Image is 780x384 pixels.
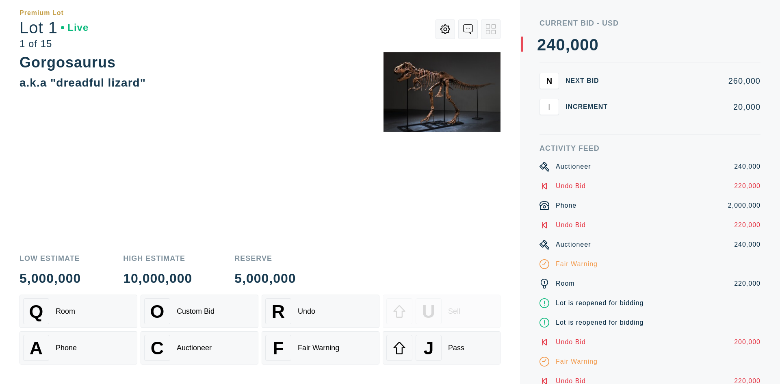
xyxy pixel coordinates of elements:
button: RUndo [262,295,379,328]
span: N [546,76,552,85]
div: 2,000,000 [728,201,760,210]
div: 260,000 [621,77,760,85]
div: 0 [580,37,589,53]
div: Undo [298,307,315,316]
div: Phone [556,201,576,210]
div: Reserve [234,255,296,262]
div: 240,000 [734,162,760,171]
div: 240,000 [734,240,760,249]
div: a.k.a "dreadful lizard" [19,76,146,89]
div: Live [61,23,89,33]
div: Gorgosaurus [19,54,116,71]
span: I [548,102,550,111]
button: JPass [383,331,500,364]
div: 2 [537,37,546,53]
div: Activity Feed [539,145,760,152]
span: J [423,338,433,358]
div: Lot is reopened for bidding [556,318,643,328]
span: A [30,338,43,358]
div: Fair Warning [556,259,598,269]
div: 200,000 [734,337,760,347]
button: USell [383,295,500,328]
div: Next Bid [565,78,614,84]
span: O [150,301,165,322]
div: Current Bid - USD [539,20,760,27]
div: , [565,37,570,199]
button: FFair Warning [262,331,379,364]
div: 0 [556,37,565,53]
div: 5,000,000 [234,272,296,285]
div: Premium Lot [19,10,64,16]
button: CAuctioneer [141,331,258,364]
div: 4 [546,37,556,53]
div: 0 [570,37,580,53]
button: I [539,99,559,115]
span: Q [29,301,43,322]
button: APhone [19,331,137,364]
button: N [539,73,559,89]
div: Undo Bid [556,337,586,347]
div: Undo Bid [556,220,586,230]
button: OCustom Bid [141,295,258,328]
div: Phone [56,344,77,352]
div: Lot 1 [19,20,89,36]
div: Room [56,307,75,316]
div: 20,000 [621,103,760,111]
div: Room [556,279,575,289]
div: Custom Bid [177,307,214,316]
div: 5,000,000 [19,272,81,285]
span: R [272,301,285,322]
div: Low Estimate [19,255,81,262]
div: 1 of 15 [19,39,89,49]
div: Auctioneer [556,240,591,249]
div: Pass [448,344,464,352]
div: High Estimate [123,255,192,262]
div: 10,000,000 [123,272,192,285]
div: Undo Bid [556,181,586,191]
div: 220,000 [734,279,760,289]
div: Fair Warning [298,344,339,352]
div: 220,000 [734,181,760,191]
div: 220,000 [734,220,760,230]
div: Increment [565,104,614,110]
button: QRoom [19,295,137,328]
span: U [422,301,435,322]
span: F [273,338,284,358]
div: Fair Warning [556,357,598,367]
div: Auctioneer [556,162,591,171]
div: Sell [448,307,460,316]
div: Auctioneer [177,344,212,352]
div: 0 [589,37,598,53]
div: Lot is reopened for bidding [556,298,643,308]
span: C [151,338,164,358]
